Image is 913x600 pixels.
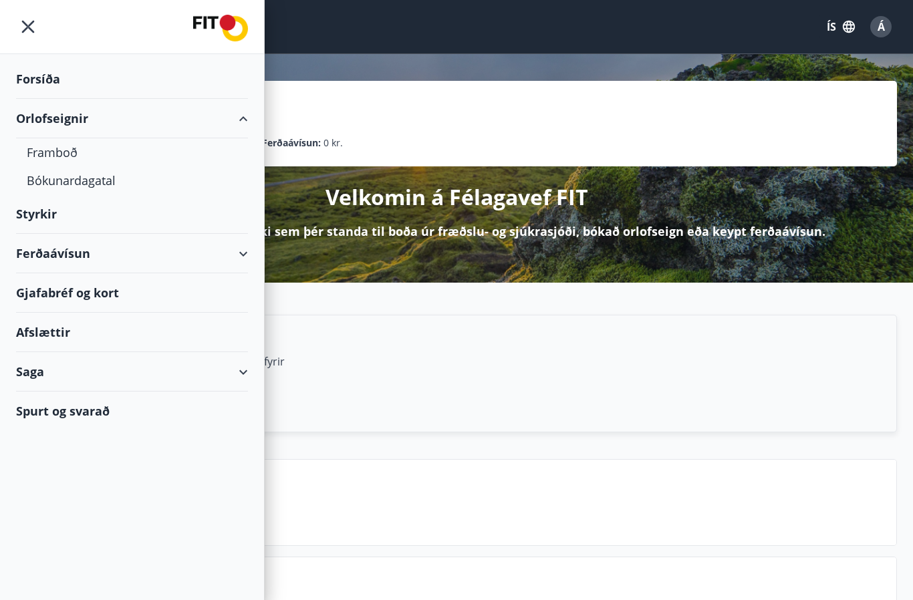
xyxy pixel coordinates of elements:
button: Á [865,11,897,43]
p: Ferðaávísun : [262,136,321,150]
img: union_logo [193,15,248,41]
div: Gjafabréf og kort [16,273,248,313]
div: Framboð [27,138,237,166]
p: Hér getur þú sótt um þá styrki sem þér standa til boða úr fræðslu- og sjúkrasjóði, bókað orlofsei... [88,222,825,240]
span: Á [878,19,885,34]
button: menu [16,15,40,39]
div: Spurt og svarað [16,392,248,430]
div: Orlofseignir [16,99,248,138]
button: ÍS [819,15,862,39]
p: Næstu helgi [114,493,886,516]
span: 0 kr. [323,136,343,150]
div: Ferðaávísun [16,234,248,273]
div: Afslættir [16,313,248,352]
div: Bókunardagatal [27,166,237,194]
p: Velkomin á Félagavef FIT [325,182,588,212]
div: Styrkir [16,194,248,234]
div: Forsíða [16,59,248,99]
div: Saga [16,352,248,392]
